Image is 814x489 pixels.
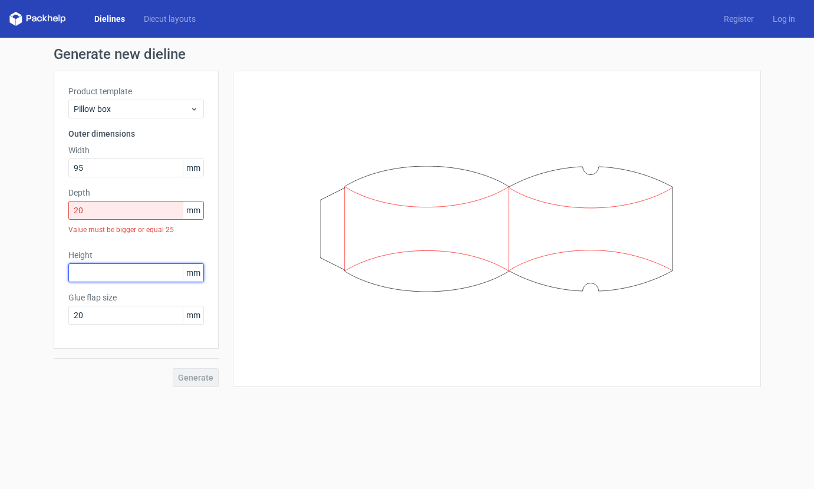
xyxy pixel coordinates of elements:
div: Value must be bigger or equal 25 [68,220,204,240]
span: mm [183,306,203,324]
a: Diecut layouts [134,13,205,25]
a: Register [714,13,763,25]
span: Pillow box [74,103,190,115]
a: Log in [763,13,805,25]
span: mm [183,201,203,219]
span: mm [183,264,203,282]
h3: Outer dimensions [68,128,204,140]
label: Width [68,144,204,156]
label: Depth [68,187,204,199]
span: mm [183,159,203,177]
label: Glue flap size [68,292,204,303]
label: Product template [68,85,204,97]
label: Height [68,249,204,261]
h1: Generate new dieline [54,47,761,61]
a: Dielines [85,13,134,25]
